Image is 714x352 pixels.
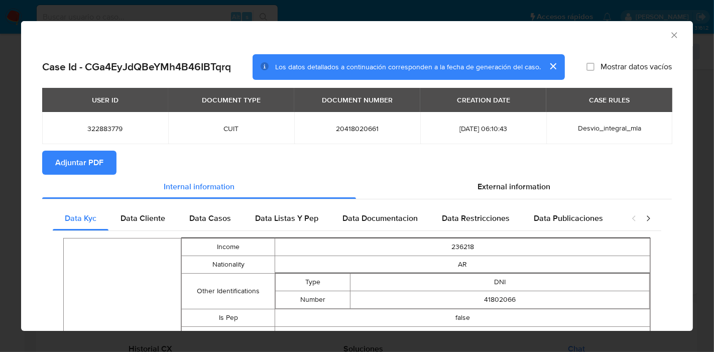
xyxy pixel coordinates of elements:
span: Data Kyc [65,212,96,224]
span: Mostrar datos vacíos [601,62,672,72]
h2: Case Id - CGa4EyJdQBeYMh4B46IBTqrq [42,60,231,73]
span: Desvio_integral_mla [578,123,641,133]
input: Mostrar datos vacíos [586,63,594,71]
div: USER ID [86,91,125,108]
td: Nationality [181,256,275,273]
span: Data Listas Y Pep [255,212,318,224]
button: Adjuntar PDF [42,151,116,175]
td: 236218 [275,238,650,256]
div: CASE RULES [583,91,636,108]
span: Data Casos [189,212,231,224]
span: External information [478,181,550,192]
td: 236218 [275,326,650,344]
button: Cerrar ventana [669,30,678,39]
span: 322883779 [54,124,156,133]
span: Data Documentacion [342,212,418,224]
span: Data Restricciones [442,212,510,224]
td: Income [181,238,275,256]
span: Internal information [164,181,234,192]
span: CUIT [180,124,282,133]
div: DOCUMENT TYPE [196,91,267,108]
span: Data Cliente [121,212,165,224]
span: 20418020661 [306,124,408,133]
span: [DATE] 06:10:43 [432,124,534,133]
span: Los datos detallados a continuación corresponden a la fecha de generación del caso. [275,62,541,72]
td: Number [276,291,350,308]
div: CREATION DATE [451,91,516,108]
div: Detailed info [42,175,672,199]
div: Detailed internal info [53,206,621,230]
button: cerrar [541,54,565,78]
td: DNI [350,273,650,291]
td: false [275,309,650,326]
td: Type [276,273,350,291]
td: Other Identifications [181,273,275,309]
td: AR [275,256,650,273]
div: DOCUMENT NUMBER [316,91,399,108]
span: Adjuntar PDF [55,152,103,174]
div: closure-recommendation-modal [21,21,693,331]
td: 41802066 [350,291,650,308]
td: Is Pep [181,309,275,326]
span: Data Publicaciones [534,212,603,224]
td: Document Income [181,326,275,344]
